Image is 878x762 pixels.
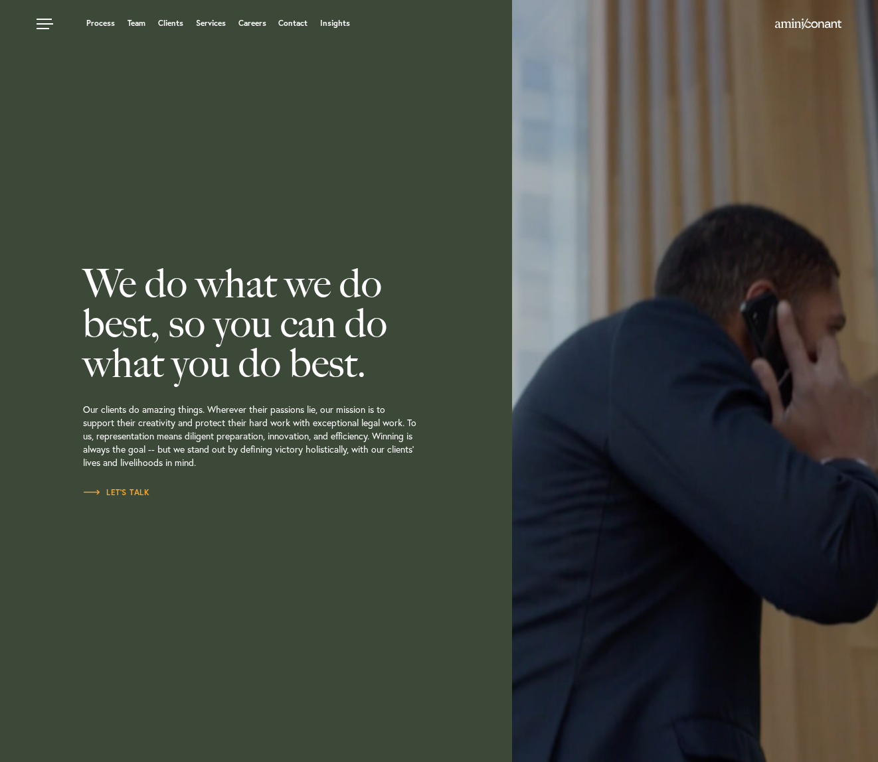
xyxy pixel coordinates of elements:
p: Our clients do amazing things. Wherever their passions lie, our mission is to support their creat... [83,383,502,486]
h2: We do what we do best, so you can do what you do best. [83,264,502,383]
a: Let’s Talk [83,486,149,499]
a: Process [86,19,115,27]
img: Amini & Conant [775,19,841,29]
span: Let’s Talk [83,489,149,496]
a: Insights [320,19,350,27]
a: Services [196,19,226,27]
a: Clients [158,19,183,27]
a: Team [128,19,145,27]
a: Contact [278,19,307,27]
a: Careers [238,19,266,27]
